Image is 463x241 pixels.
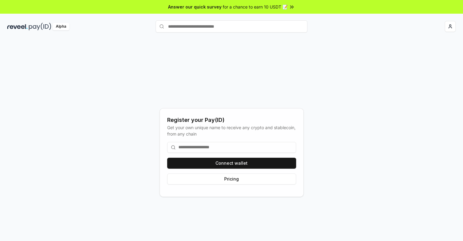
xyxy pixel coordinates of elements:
div: Register your Pay(ID) [167,116,296,124]
span: Answer our quick survey [168,4,221,10]
div: Alpha [52,23,69,30]
img: pay_id [29,23,51,30]
img: reveel_dark [7,23,28,30]
button: Connect wallet [167,158,296,169]
span: for a chance to earn 10 USDT 📝 [223,4,288,10]
button: Pricing [167,174,296,184]
div: Get your own unique name to receive any crypto and stablecoin, from any chain [167,124,296,137]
